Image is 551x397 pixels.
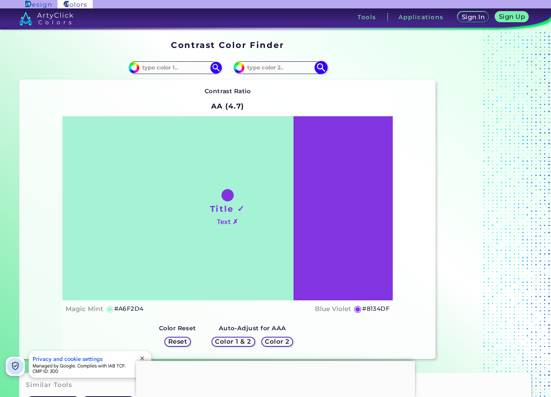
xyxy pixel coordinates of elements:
[19,12,73,25] img: logo_artyclick_colors_white.svg
[26,381,72,390] h3: Similar Tools
[462,14,485,20] h5: Sign In
[208,98,248,115] h2: AA (4.7)
[136,361,415,395] iframe: Advertisement
[315,303,351,315] h4: Blue Violet
[171,39,284,51] h1: Contrast Color Finder
[244,63,316,73] input: type color 2..
[458,12,489,22] a: Sign In
[25,1,51,8] img: ArtyClick Design logo
[215,338,251,344] h5: Color 1 & 2
[265,338,290,344] h5: Color 2
[362,304,390,314] h5: #8134DF
[106,304,114,313] h5: ◉
[114,304,144,314] h5: #A6F2D4
[354,304,362,313] h5: ◉
[219,325,286,332] strong: Auto-Adjust for AAA
[139,63,211,73] input: type color 1..
[495,12,529,22] a: Sign Up
[499,13,525,20] h5: Sign Up
[159,325,196,332] strong: Color Reset
[217,216,238,227] h4: Text ✗
[314,61,328,74] img: icon search
[210,203,245,214] h1: Title ✓
[210,62,222,73] img: icon search
[66,303,103,315] h4: Magic Mint
[168,338,187,344] h5: Reset
[357,14,376,20] h3: Tools
[398,14,443,20] h3: Applications
[205,87,251,95] strong: Contrast Ratio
